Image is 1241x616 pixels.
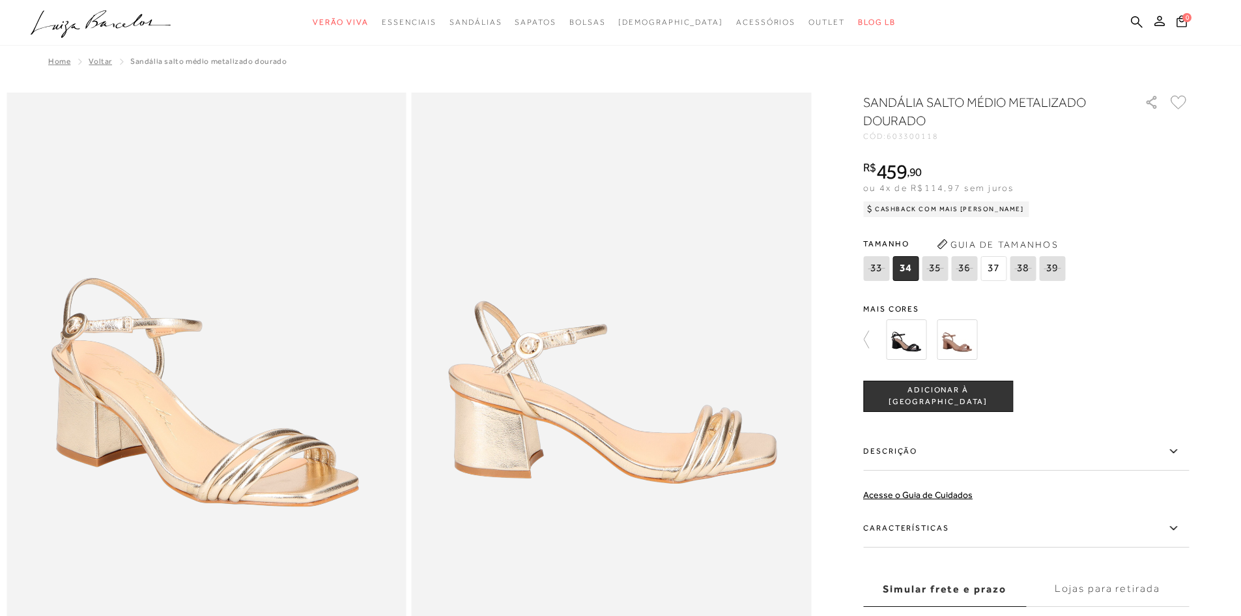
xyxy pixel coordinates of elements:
a: Voltar [89,57,112,66]
a: BLOG LB [858,10,896,35]
span: Sapatos [515,18,556,27]
span: Mais cores [863,305,1189,313]
span: Bolsas [569,18,606,27]
a: Home [48,57,70,66]
span: Sandálias [449,18,502,27]
a: categoryNavScreenReaderText [449,10,502,35]
span: SANDÁLIA SALTO MÉDIO METALIZADO DOURADO [130,57,287,66]
a: categoryNavScreenReaderText [569,10,606,35]
h1: SANDÁLIA SALTO MÉDIO METALIZADO DOURADO [863,93,1107,130]
div: CÓD: [863,132,1124,140]
span: 90 [909,165,922,179]
label: Lojas para retirada [1026,572,1189,607]
img: Sandália salto médio tiras delicadas rosê [937,319,977,360]
a: categoryNavScreenReaderText [736,10,795,35]
span: 37 [980,256,1006,281]
label: Características [863,510,1189,548]
span: BLOG LB [858,18,896,27]
span: Acessórios [736,18,795,27]
span: 603300118 [887,132,939,141]
span: ADICIONAR À [GEOGRAPHIC_DATA] [864,385,1012,407]
img: Sandália salto médio tiras delicadas preta [886,319,926,360]
span: [DEMOGRAPHIC_DATA] [618,18,723,27]
span: Tamanho [863,234,1068,254]
span: 36 [951,256,977,281]
span: 0 [1182,13,1191,22]
button: 0 [1173,14,1191,32]
i: R$ [863,162,876,173]
a: noSubCategoriesText [618,10,723,35]
div: Cashback com Mais [PERSON_NAME] [863,201,1029,217]
i: , [907,166,922,178]
span: 38 [1010,256,1036,281]
button: Guia de Tamanhos [932,234,1063,255]
button: ADICIONAR À [GEOGRAPHIC_DATA] [863,381,1013,412]
a: categoryNavScreenReaderText [382,10,436,35]
a: Acesse o Guia de Cuidados [863,490,973,500]
span: Outlet [808,18,845,27]
span: 35 [922,256,948,281]
span: 39 [1039,256,1065,281]
span: 34 [892,256,919,281]
a: categoryNavScreenReaderText [808,10,845,35]
a: categoryNavScreenReaderText [515,10,556,35]
span: Verão Viva [313,18,369,27]
label: Simular frete e prazo [863,572,1026,607]
span: Essenciais [382,18,436,27]
span: ou 4x de R$114,97 sem juros [863,183,1014,193]
span: 33 [863,256,889,281]
label: Descrição [863,433,1189,471]
a: categoryNavScreenReaderText [313,10,369,35]
span: 459 [876,160,907,183]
